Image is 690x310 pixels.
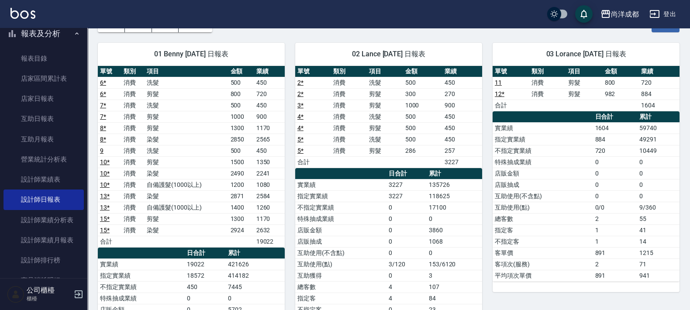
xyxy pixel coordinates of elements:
td: 720 [639,77,680,88]
td: 2924 [228,224,254,236]
td: 450 [254,77,285,88]
td: 指定實業績 [98,270,185,281]
td: 消費 [121,224,145,236]
td: 884 [593,134,637,145]
td: 4 [386,293,427,304]
td: 286 [403,145,443,156]
td: 染髮 [145,224,228,236]
td: 49291 [637,134,680,145]
a: 互助月報表 [3,129,84,149]
td: 消費 [121,88,145,100]
a: 店家區間累計表 [3,69,84,89]
td: 900 [442,100,482,111]
td: 0 [427,247,482,258]
td: 實業績 [493,122,593,134]
th: 累計 [226,248,285,259]
td: 客項次(服務) [493,258,593,270]
th: 項目 [566,66,603,77]
th: 單號 [98,66,121,77]
td: 特殊抽成業績 [493,156,593,168]
td: 特殊抽成業績 [98,293,185,304]
td: 客單價 [493,247,593,258]
td: 消費 [331,145,367,156]
td: 500 [403,122,443,134]
td: 800 [603,77,639,88]
td: 2 [593,258,637,270]
span: 02 Lance [DATE] 日報表 [306,50,472,59]
td: 84 [427,293,482,304]
th: 業績 [442,66,482,77]
td: 10449 [637,145,680,156]
td: 指定實業績 [493,134,593,145]
td: 500 [228,145,254,156]
th: 業績 [254,66,285,77]
td: 300 [403,88,443,100]
td: 1200 [228,179,254,190]
th: 金額 [403,66,443,77]
td: 18572 [185,270,226,281]
td: 0 [427,213,482,224]
td: 互助使用(點) [493,202,593,213]
td: 59740 [637,122,680,134]
a: 商品消耗明細 [3,270,84,290]
td: 17100 [427,202,482,213]
td: 1604 [639,100,680,111]
td: 店販抽成 [493,179,593,190]
td: 0/0 [593,202,637,213]
td: 3/120 [386,258,427,270]
td: 指定客 [493,224,593,236]
td: 合計 [493,100,529,111]
td: 消費 [121,156,145,168]
td: 1000 [403,100,443,111]
td: 消費 [121,77,145,88]
td: 884 [639,88,680,100]
td: 2490 [228,168,254,179]
td: 7445 [226,281,285,293]
td: 平均項次單價 [493,270,593,281]
td: 洗髮 [145,100,228,111]
td: 染髮 [145,168,228,179]
td: 270 [442,88,482,100]
td: 消費 [529,88,566,100]
td: 450 [442,122,482,134]
button: 登出 [646,6,680,22]
td: 剪髮 [566,77,603,88]
td: 消費 [121,134,145,145]
td: 不指定實業績 [98,281,185,293]
td: 剪髮 [367,88,403,100]
td: 總客數 [493,213,593,224]
td: 1260 [254,202,285,213]
td: 118625 [427,190,482,202]
button: 報表及分析 [3,22,84,45]
td: 互助使用(不含點) [493,190,593,202]
table: a dense table [98,66,285,248]
td: 2584 [254,190,285,202]
a: 設計師日報表 [3,189,84,210]
td: 剪髮 [145,156,228,168]
td: 1068 [427,236,482,247]
td: 1 [593,224,637,236]
p: 櫃檯 [27,295,71,303]
td: 店販金額 [493,168,593,179]
td: 店販金額 [295,224,386,236]
td: 1215 [637,247,680,258]
td: 消費 [121,213,145,224]
th: 日合計 [185,248,226,259]
td: 4 [386,281,427,293]
td: 720 [254,88,285,100]
td: 1300 [228,213,254,224]
td: 2241 [254,168,285,179]
td: 消費 [121,202,145,213]
td: 500 [228,100,254,111]
th: 類別 [331,66,367,77]
td: 450 [442,77,482,88]
td: 891 [593,270,637,281]
td: 0 [637,179,680,190]
td: 洗髮 [367,77,403,88]
td: 41 [637,224,680,236]
td: 總客數 [295,281,386,293]
td: 2850 [228,134,254,145]
td: 421626 [226,258,285,270]
td: 指定客 [295,293,386,304]
a: 設計師業績月報表 [3,230,84,250]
